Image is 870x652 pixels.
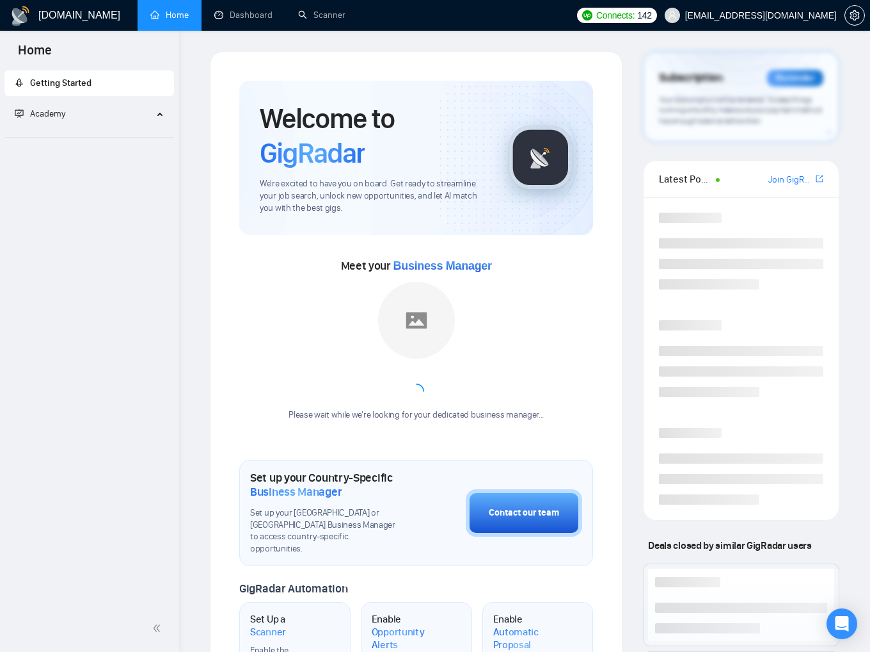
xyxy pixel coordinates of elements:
li: Academy Homepage [4,132,174,140]
span: Opportunity Alerts [372,626,431,651]
span: Deals closed by similar GigRadar users [643,534,816,557]
span: fund-projection-screen [15,109,24,118]
span: Academy [15,108,65,119]
a: setting [844,10,865,20]
li: Getting Started [4,70,174,96]
span: 142 [637,8,651,22]
span: Latest Posts from the GigRadar Community [659,171,712,187]
span: Academy [30,108,65,119]
span: Business Manager [393,259,492,272]
span: export [816,174,823,184]
a: Join GigRadar Slack Community [768,173,813,187]
button: setting [844,5,865,26]
span: user [668,11,677,20]
h1: Welcome to [260,101,488,170]
div: Contact our team [489,506,559,520]
a: export [816,173,823,185]
button: Contact our team [466,489,582,537]
h1: Enable [372,613,431,651]
span: Connects: [596,8,635,22]
div: Please wait while we're looking for your dedicated business manager... [281,409,551,421]
span: GigRadar Automation [239,582,347,596]
div: Open Intercom Messenger [826,608,857,639]
span: Meet your [341,259,492,273]
span: Set up your [GEOGRAPHIC_DATA] or [GEOGRAPHIC_DATA] Business Manager to access country-specific op... [250,507,402,556]
span: Scanner [250,626,286,639]
span: Your subscription will be renewed. To keep things running smoothly, make sure your payment method... [659,95,821,126]
span: double-left [152,622,165,635]
span: Getting Started [30,77,91,88]
a: searchScanner [298,10,345,20]
span: setting [845,10,864,20]
h1: Set up your Country-Specific [250,471,402,499]
a: dashboardDashboard [214,10,273,20]
span: GigRadar [260,136,365,170]
span: rocket [15,78,24,87]
span: Subscription [659,67,722,89]
span: Home [8,41,62,68]
img: gigradar-logo.png [509,126,573,190]
h1: Set Up a [250,613,309,638]
div: Reminder [767,70,823,86]
span: loading [409,384,424,399]
span: Business Manager [250,485,342,499]
a: homeHome [150,10,189,20]
img: upwork-logo.png [582,10,592,20]
span: We're excited to have you on board. Get ready to streamline your job search, unlock new opportuni... [260,178,488,215]
img: placeholder.png [378,282,455,359]
img: logo [10,6,31,26]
